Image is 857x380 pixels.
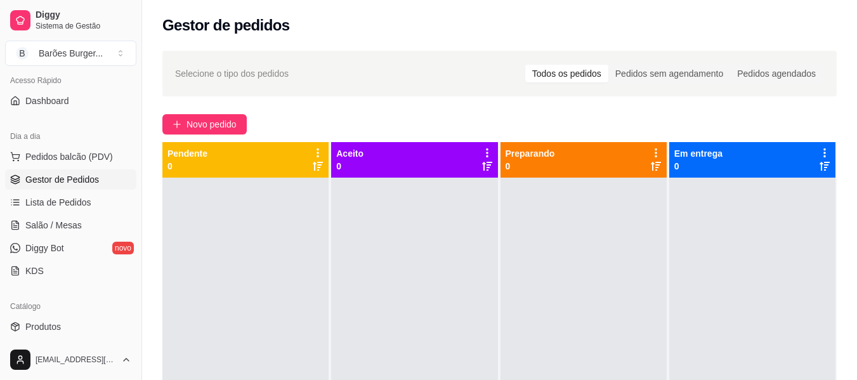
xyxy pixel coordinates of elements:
p: Em entrega [674,147,723,160]
span: Diggy Bot [25,242,64,254]
span: B [16,47,29,60]
p: Aceito [336,147,363,160]
p: 0 [674,160,723,173]
h2: Gestor de pedidos [162,15,290,36]
a: Lista de Pedidos [5,192,136,213]
button: [EMAIL_ADDRESS][DOMAIN_NAME] [5,344,136,375]
span: [EMAIL_ADDRESS][DOMAIN_NAME] [36,355,116,365]
span: Pedidos balcão (PDV) [25,150,113,163]
a: Diggy Botnovo [5,238,136,258]
button: Novo pedido [162,114,247,134]
p: 0 [336,160,363,173]
div: Pedidos agendados [730,65,823,82]
a: KDS [5,261,136,281]
span: plus [173,120,181,129]
div: Catálogo [5,296,136,317]
p: Preparando [506,147,555,160]
button: Select a team [5,41,136,66]
span: Gestor de Pedidos [25,173,99,186]
div: Pedidos sem agendamento [608,65,730,82]
span: Selecione o tipo dos pedidos [175,67,289,81]
button: Pedidos balcão (PDV) [5,147,136,167]
p: 0 [506,160,555,173]
span: KDS [25,265,44,277]
p: Pendente [167,147,207,160]
div: Barões Burger ... [39,47,103,60]
div: Acesso Rápido [5,70,136,91]
div: Dia a dia [5,126,136,147]
p: 0 [167,160,207,173]
span: Lista de Pedidos [25,196,91,209]
a: Gestor de Pedidos [5,169,136,190]
span: Novo pedido [186,117,237,131]
span: Dashboard [25,95,69,107]
a: Dashboard [5,91,136,111]
span: Sistema de Gestão [36,21,131,31]
a: Produtos [5,317,136,337]
div: Todos os pedidos [525,65,608,82]
span: Salão / Mesas [25,219,82,232]
a: DiggySistema de Gestão [5,5,136,36]
a: Salão / Mesas [5,215,136,235]
span: Diggy [36,10,131,21]
span: Produtos [25,320,61,333]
